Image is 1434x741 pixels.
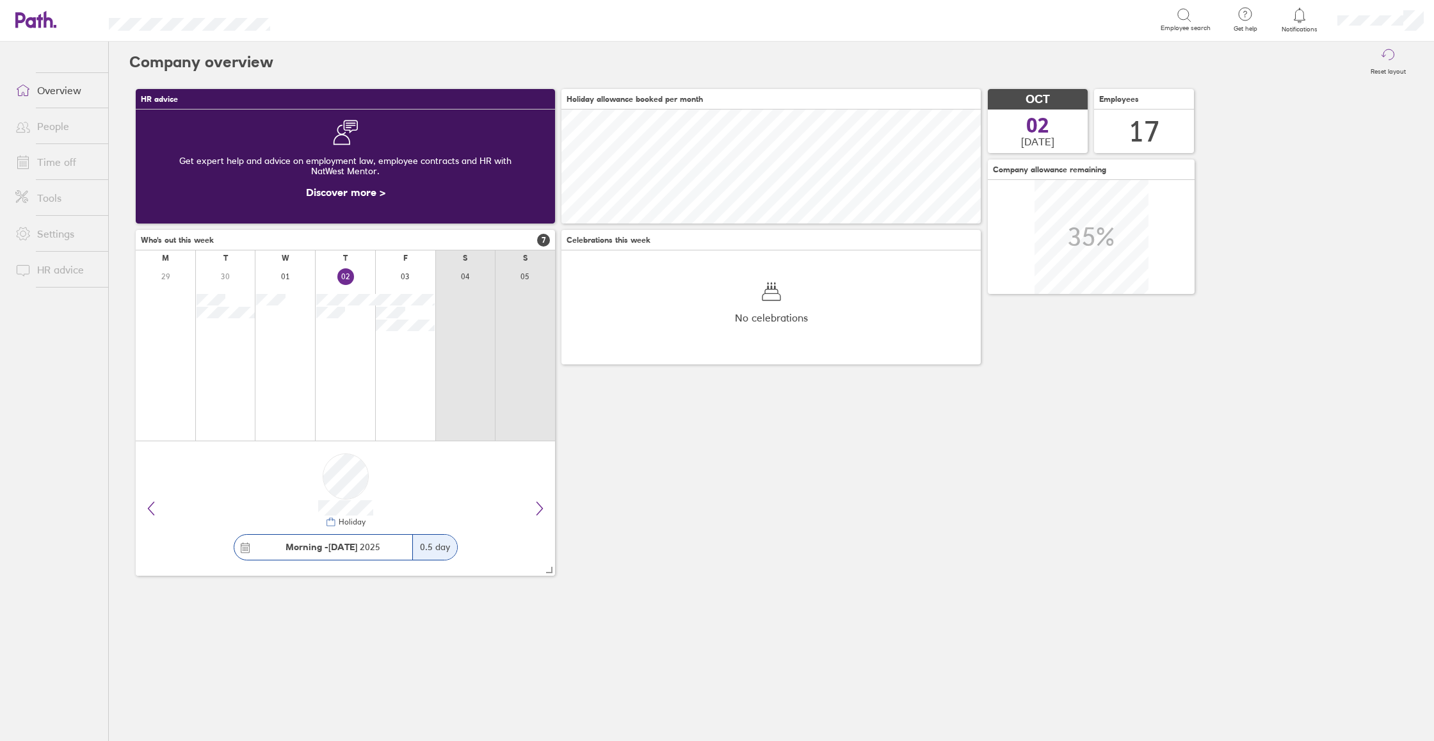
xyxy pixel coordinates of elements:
div: S [463,254,467,263]
div: Get expert help and advice on employment law, employee contracts and HR with NatWest Mentor. [146,145,545,186]
span: 2025 [286,542,380,552]
strong: [DATE] [328,541,357,553]
div: Search [305,13,337,25]
a: Notifications [1279,6,1321,33]
span: Employee search [1161,24,1211,32]
a: HR advice [5,257,108,282]
div: 17 [1129,115,1159,148]
span: Who's out this week [141,236,214,245]
div: W [282,254,289,263]
div: S [523,254,528,263]
a: Time off [5,149,108,175]
span: Holiday allowance booked per month [567,95,703,104]
strong: Morning - [286,541,328,553]
a: Tools [5,185,108,211]
div: 0.5 day [412,535,457,560]
span: Employees [1099,95,1139,104]
div: T [223,254,228,263]
span: OCT [1026,93,1050,106]
div: Holiday [336,517,366,526]
span: Notifications [1279,26,1321,33]
span: Celebrations this week [567,236,650,245]
h2: Company overview [129,42,273,83]
button: Reset layout [1363,42,1414,83]
a: People [5,113,108,139]
div: T [343,254,348,263]
div: M [162,254,169,263]
span: 02 [1026,115,1049,136]
span: No celebrations [735,312,808,323]
a: Overview [5,77,108,103]
a: Discover more > [306,186,385,199]
span: HR advice [141,95,178,104]
span: [DATE] [1021,136,1054,147]
label: Reset layout [1363,64,1414,76]
div: F [403,254,408,263]
a: Settings [5,221,108,247]
span: Company allowance remaining [993,165,1106,174]
span: Get help [1225,25,1266,33]
span: 7 [537,234,550,247]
